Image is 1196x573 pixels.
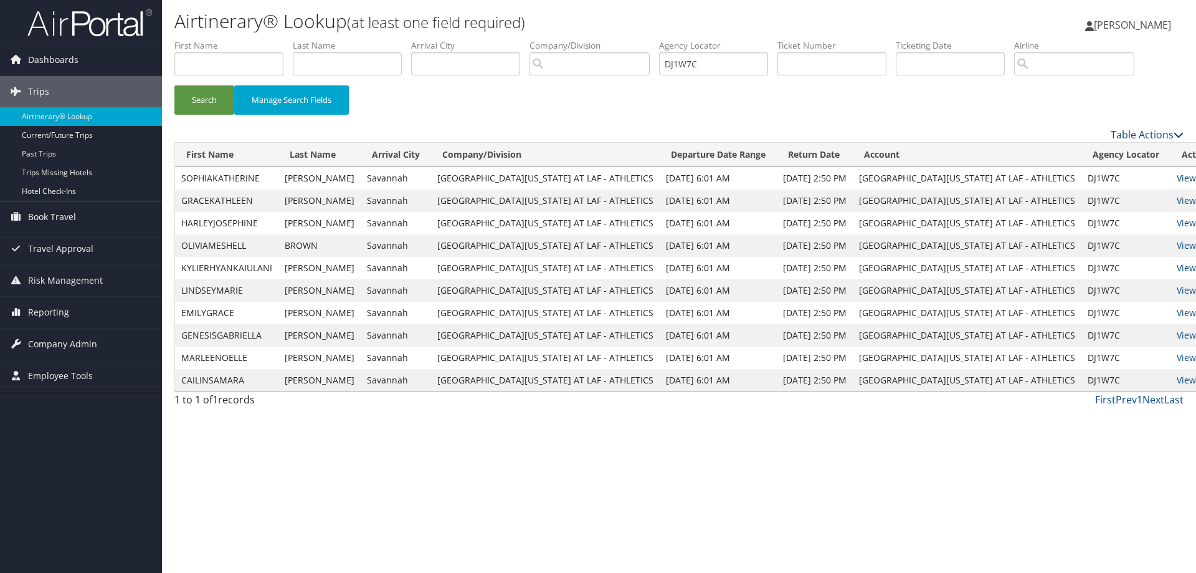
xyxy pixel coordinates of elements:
th: Last Name: activate to sort column ascending [278,143,361,167]
a: Last [1164,393,1184,407]
td: [GEOGRAPHIC_DATA][US_STATE] AT LAF - ATHLETICS [853,279,1081,302]
td: [GEOGRAPHIC_DATA][US_STATE] AT LAF - ATHLETICS [853,167,1081,190]
th: First Name: activate to sort column ascending [175,143,278,167]
td: [DATE] 2:50 PM [777,347,853,369]
a: View [1177,195,1196,206]
a: View [1177,307,1196,319]
td: [DATE] 6:01 AM [660,167,777,190]
a: View [1177,239,1196,251]
td: [GEOGRAPHIC_DATA][US_STATE] AT LAF - ATHLETICS [431,347,660,369]
a: View [1177,172,1196,184]
span: Travel Approval [28,233,93,264]
th: Departure Date Range: activate to sort column ascending [660,143,777,167]
td: Savannah [361,257,431,279]
td: [GEOGRAPHIC_DATA][US_STATE] AT LAF - ATHLETICS [853,212,1081,234]
span: Employee Tools [28,360,93,392]
label: Arrival City [411,39,529,52]
td: [GEOGRAPHIC_DATA][US_STATE] AT LAF - ATHLETICS [431,279,660,302]
td: GENESISGABRIELLA [175,324,278,347]
td: LINDSEYMARIE [175,279,278,302]
label: Agency Locator [659,39,777,52]
td: Savannah [361,347,431,369]
td: DJ1W7C [1081,369,1170,392]
td: Savannah [361,167,431,190]
a: First [1095,393,1116,407]
span: Company Admin [28,329,97,360]
td: [DATE] 2:50 PM [777,190,853,212]
td: Savannah [361,234,431,257]
td: KYLIERHYANKAIULANI [175,257,278,279]
a: View [1177,329,1196,341]
td: [DATE] 6:01 AM [660,190,777,212]
label: Last Name [293,39,411,52]
td: [DATE] 2:50 PM [777,257,853,279]
th: Return Date: activate to sort column ascending [777,143,853,167]
a: View [1177,262,1196,274]
label: Ticket Number [777,39,896,52]
td: OLIVIAMESHELL [175,234,278,257]
td: MARLEENOELLE [175,347,278,369]
h1: Airtinerary® Lookup [174,8,847,34]
td: [GEOGRAPHIC_DATA][US_STATE] AT LAF - ATHLETICS [431,369,660,392]
a: Table Actions [1111,128,1184,142]
a: [PERSON_NAME] [1085,6,1184,44]
td: DJ1W7C [1081,167,1170,190]
td: [GEOGRAPHIC_DATA][US_STATE] AT LAF - ATHLETICS [853,369,1081,392]
td: [GEOGRAPHIC_DATA][US_STATE] AT LAF - ATHLETICS [431,234,660,257]
span: Book Travel [28,201,76,233]
td: [GEOGRAPHIC_DATA][US_STATE] AT LAF - ATHLETICS [431,167,660,190]
td: [GEOGRAPHIC_DATA][US_STATE] AT LAF - ATHLETICS [853,190,1081,212]
td: [DATE] 6:01 AM [660,212,777,234]
td: [GEOGRAPHIC_DATA][US_STATE] AT LAF - ATHLETICS [853,257,1081,279]
td: DJ1W7C [1081,279,1170,302]
span: Dashboards [28,44,78,75]
a: 1 [1137,393,1142,407]
span: Trips [28,76,49,107]
td: DJ1W7C [1081,190,1170,212]
td: SOPHIAKATHERINE [175,167,278,190]
a: View [1177,374,1196,386]
td: DJ1W7C [1081,324,1170,347]
th: Agency Locator: activate to sort column ascending [1081,143,1170,167]
td: [DATE] 2:50 PM [777,234,853,257]
label: Company/Division [529,39,659,52]
td: [GEOGRAPHIC_DATA][US_STATE] AT LAF - ATHLETICS [431,212,660,234]
td: GRACEKATHLEEN [175,190,278,212]
td: [DATE] 2:50 PM [777,279,853,302]
div: 1 to 1 of records [174,392,413,413]
td: [DATE] 6:01 AM [660,369,777,392]
a: Next [1142,393,1164,407]
td: [DATE] 2:50 PM [777,212,853,234]
td: DJ1W7C [1081,234,1170,257]
td: [GEOGRAPHIC_DATA][US_STATE] AT LAF - ATHLETICS [853,324,1081,347]
td: [PERSON_NAME] [278,369,361,392]
td: [DATE] 2:50 PM [777,369,853,392]
td: [GEOGRAPHIC_DATA][US_STATE] AT LAF - ATHLETICS [853,234,1081,257]
button: Search [174,85,234,115]
td: DJ1W7C [1081,257,1170,279]
td: BROWN [278,234,361,257]
td: [PERSON_NAME] [278,190,361,212]
th: Arrival City: activate to sort column ascending [361,143,431,167]
td: Savannah [361,212,431,234]
a: View [1177,217,1196,229]
a: View [1177,352,1196,364]
td: Savannah [361,369,431,392]
label: Ticketing Date [896,39,1014,52]
td: [DATE] 6:01 AM [660,324,777,347]
label: First Name [174,39,293,52]
td: [PERSON_NAME] [278,347,361,369]
td: [PERSON_NAME] [278,302,361,324]
td: [DATE] 2:50 PM [777,167,853,190]
td: [GEOGRAPHIC_DATA][US_STATE] AT LAF - ATHLETICS [853,302,1081,324]
td: [DATE] 2:50 PM [777,302,853,324]
th: Company/Division [431,143,660,167]
label: Airline [1014,39,1144,52]
td: [DATE] 6:01 AM [660,257,777,279]
td: Savannah [361,324,431,347]
td: [GEOGRAPHIC_DATA][US_STATE] AT LAF - ATHLETICS [431,257,660,279]
td: [DATE] 6:01 AM [660,347,777,369]
button: Manage Search Fields [234,85,349,115]
td: [GEOGRAPHIC_DATA][US_STATE] AT LAF - ATHLETICS [431,190,660,212]
span: [PERSON_NAME] [1094,18,1171,32]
